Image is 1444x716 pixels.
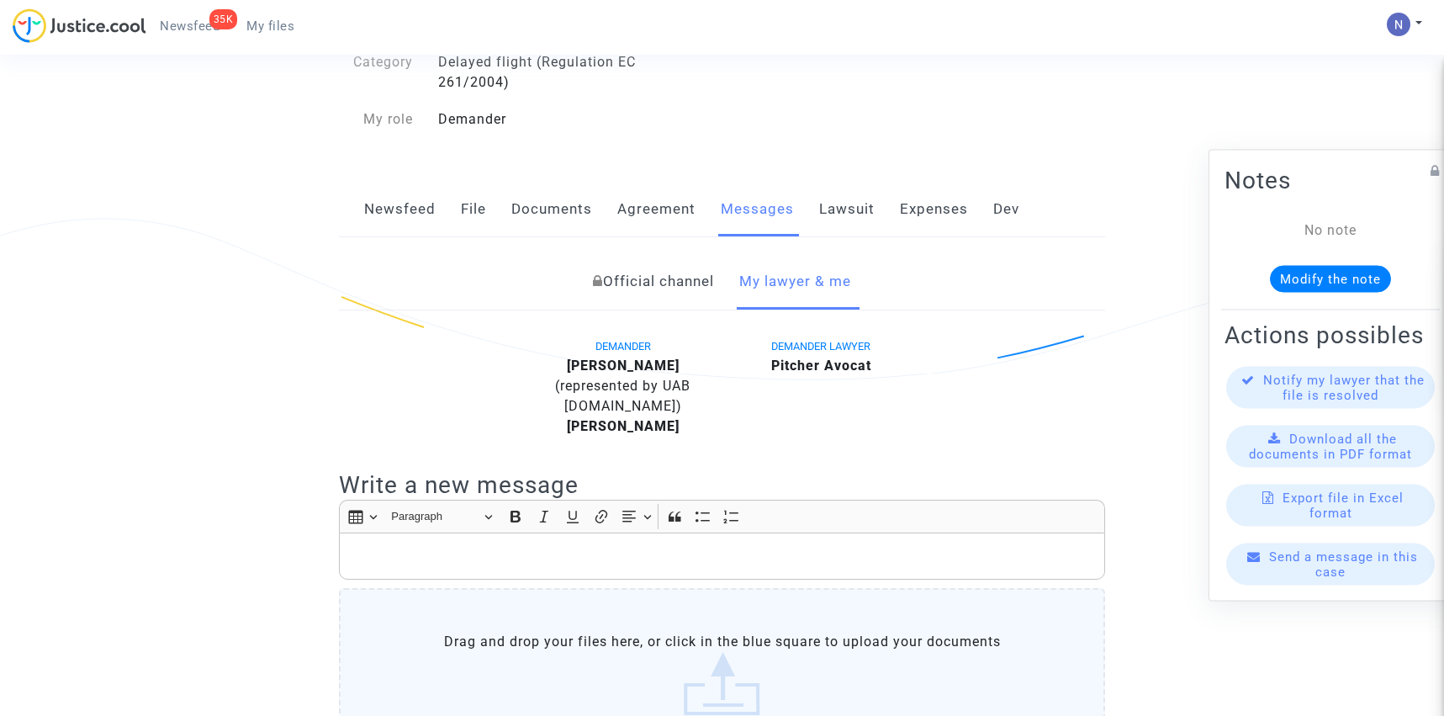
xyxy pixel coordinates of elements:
a: My lawyer & me [739,254,851,310]
span: Download all the documents in PDF format [1249,431,1412,461]
h2: Write a new message [339,470,1105,500]
a: Expenses [900,182,968,237]
b: [PERSON_NAME] [567,418,680,434]
span: Send a message in this case [1269,549,1418,579]
b: [PERSON_NAME] [567,358,680,374]
button: Modify the note [1270,265,1391,292]
b: Pitcher Avocat [771,358,871,374]
div: Delayed flight (Regulation EC 261/2004) [426,52,722,93]
span: Paragraph [391,507,479,527]
a: File [461,182,486,237]
a: Lawsuit [819,182,875,237]
div: Demander [426,109,722,130]
img: ACg8ocLbdXnmRFmzhNqwOPt_sjleXT1r-v--4sGn8-BO7_nRuDcVYw=s96-c [1387,13,1410,36]
a: Newsfeed [364,182,436,237]
div: 35K [209,9,238,29]
div: No note [1250,220,1411,240]
a: Documents [511,182,592,237]
span: DEMANDER [595,340,651,353]
div: Editor toolbar [339,500,1105,533]
div: Rich Text Editor, main [339,533,1105,580]
span: My files [246,19,294,34]
span: Newsfeed [160,19,220,34]
img: jc-logo.svg [13,8,146,43]
button: Paragraph [383,504,500,530]
a: 35KNewsfeed [146,13,233,39]
a: Official channel [593,254,714,310]
div: My role [326,109,426,130]
span: Export file in Excel format [1283,490,1404,520]
span: Notify my lawyer that the file is resolved [1263,372,1425,402]
h2: Notes [1224,165,1436,194]
span: (represented by UAB [DOMAIN_NAME]) [555,378,690,414]
a: My files [233,13,308,39]
a: Messages [721,182,794,237]
div: Category [326,52,426,93]
a: Agreement [617,182,696,237]
span: DEMANDER LAWYER [771,340,870,353]
a: Dev [993,182,1019,237]
h2: Actions possibles [1224,320,1436,349]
